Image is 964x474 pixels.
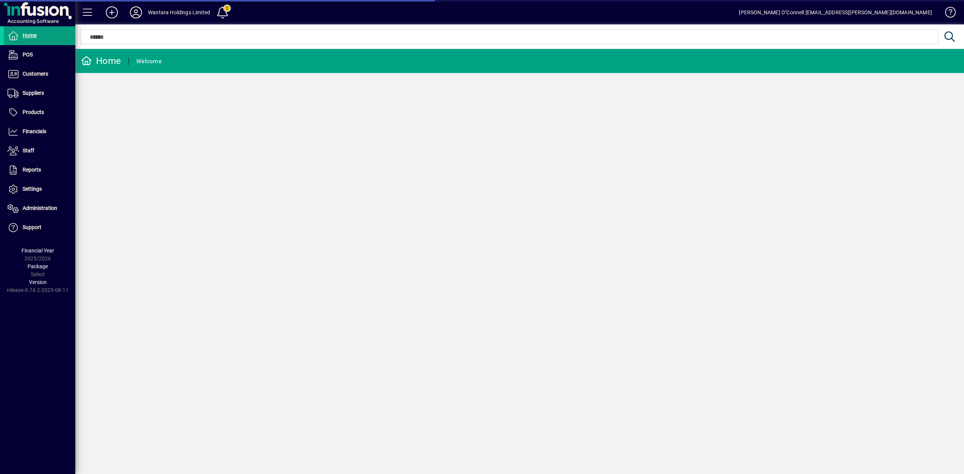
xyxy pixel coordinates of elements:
[148,6,210,18] div: Wantara Holdings Limited
[4,84,75,103] a: Suppliers
[4,122,75,141] a: Financials
[23,224,41,230] span: Support
[27,263,48,269] span: Package
[23,128,46,134] span: Financials
[4,46,75,64] a: POS
[21,248,54,254] span: Financial Year
[23,205,57,211] span: Administration
[4,141,75,160] a: Staff
[81,55,121,67] div: Home
[4,199,75,218] a: Administration
[23,109,44,115] span: Products
[29,279,47,285] span: Version
[23,71,48,77] span: Customers
[23,167,41,173] span: Reports
[739,6,932,18] div: [PERSON_NAME] O''Connell [EMAIL_ADDRESS][PERSON_NAME][DOMAIN_NAME]
[940,2,955,26] a: Knowledge Base
[23,147,34,153] span: Staff
[4,218,75,237] a: Support
[23,186,42,192] span: Settings
[23,32,37,38] span: Home
[4,103,75,122] a: Products
[136,55,162,67] div: Welcome
[23,90,44,96] span: Suppliers
[124,6,148,19] button: Profile
[4,161,75,179] a: Reports
[23,52,33,58] span: POS
[4,180,75,199] a: Settings
[100,6,124,19] button: Add
[4,65,75,84] a: Customers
